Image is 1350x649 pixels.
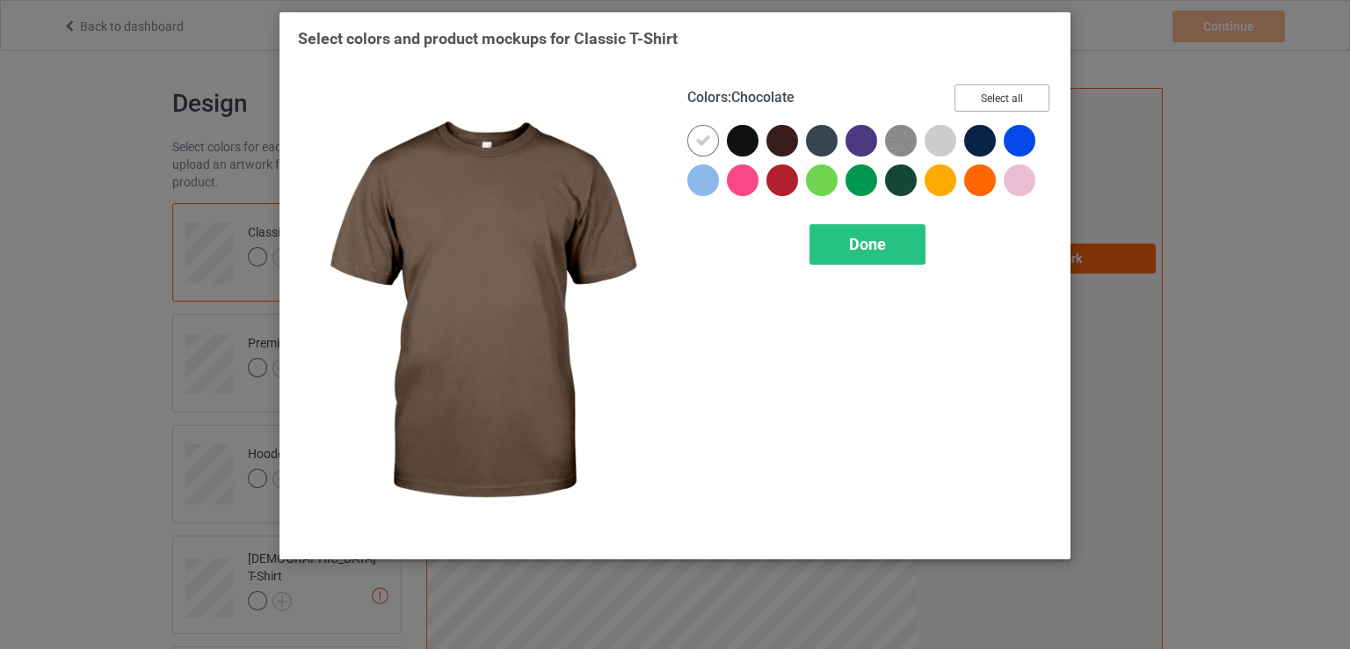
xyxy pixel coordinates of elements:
button: Select all [954,84,1049,112]
span: Chocolate [731,89,795,106]
img: heather_texture.png [885,125,917,157]
h4: : [687,89,795,107]
span: Colors [687,89,728,106]
img: regular.jpg [298,84,663,541]
span: Select colors and product mockups for Classic T-Shirt [298,29,678,47]
span: Done [849,235,886,253]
